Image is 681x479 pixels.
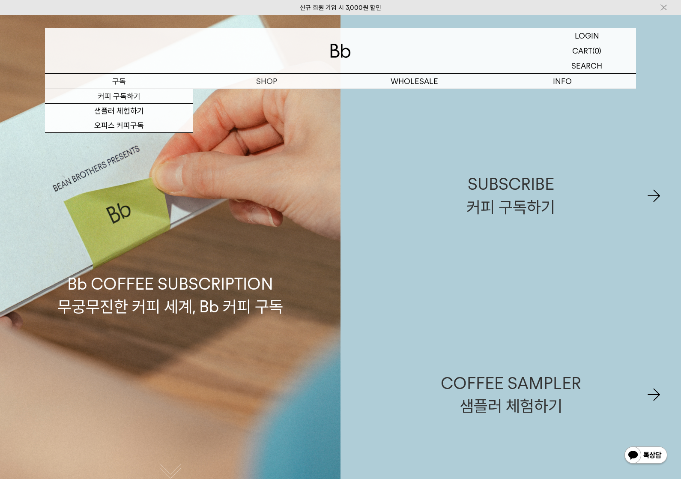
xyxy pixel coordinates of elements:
[193,74,340,89] a: SHOP
[300,4,381,12] a: 신규 회원 가입 시 3,000원 할인
[354,96,667,295] a: SUBSCRIBE커피 구독하기
[538,28,636,43] a: LOGIN
[572,43,592,58] p: CART
[592,43,601,58] p: (0)
[538,43,636,58] a: CART (0)
[57,191,283,318] p: Bb COFFEE SUBSCRIPTION 무궁무진한 커피 세계, Bb 커피 구독
[340,74,488,89] p: WHOLESALE
[45,74,193,89] a: 구독
[575,28,599,43] p: LOGIN
[45,89,193,104] a: 커피 구독하기
[441,372,581,417] div: COFFEE SAMPLER 샘플러 체험하기
[330,44,351,58] img: 로고
[488,74,636,89] p: INFO
[45,104,193,118] a: 샘플러 체험하기
[45,118,193,133] a: 오피스 커피구독
[571,58,602,73] p: SEARCH
[466,173,555,218] div: SUBSCRIBE 커피 구독하기
[624,446,668,466] img: 카카오톡 채널 1:1 채팅 버튼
